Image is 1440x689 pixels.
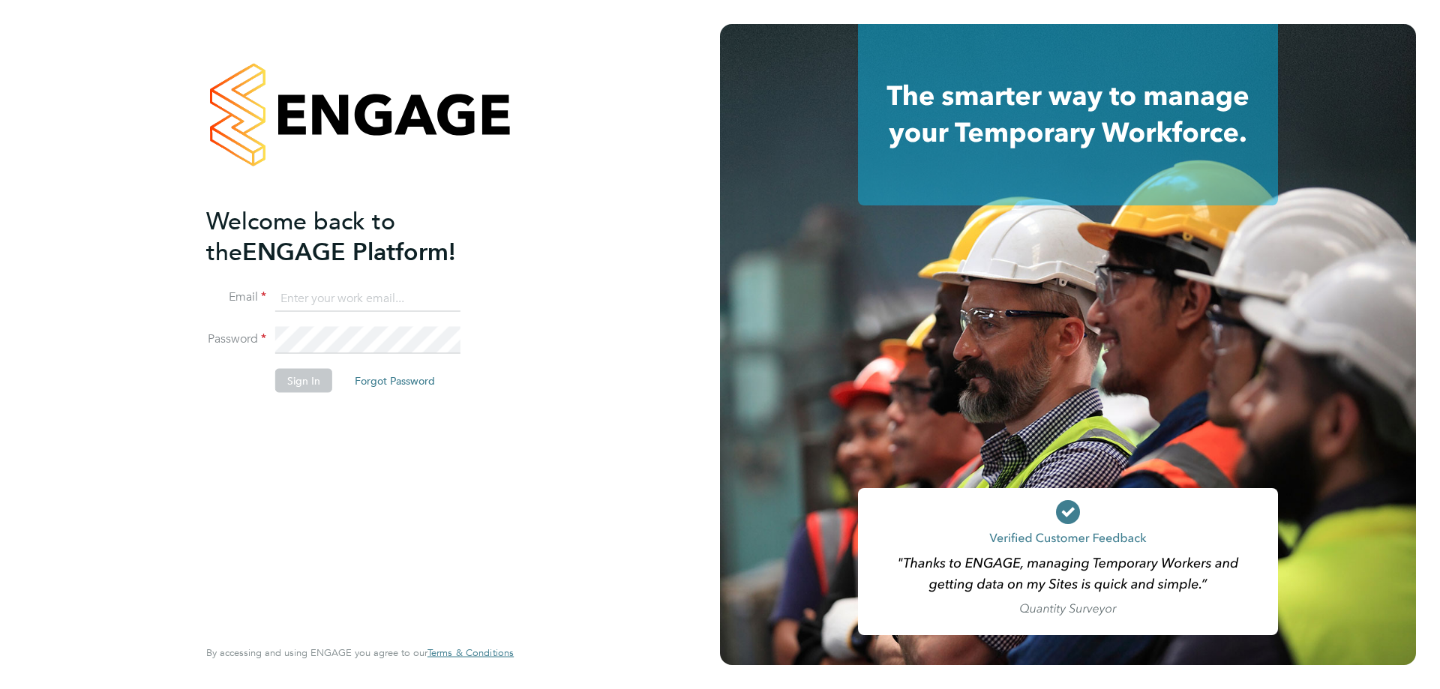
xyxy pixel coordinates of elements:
span: Welcome back to the [206,206,395,266]
a: Terms & Conditions [427,647,514,659]
button: Forgot Password [343,369,447,393]
label: Password [206,331,266,347]
label: Email [206,289,266,305]
button: Sign In [275,369,332,393]
input: Enter your work email... [275,285,460,312]
span: Terms & Conditions [427,646,514,659]
span: By accessing and using ENGAGE you agree to our [206,646,514,659]
h2: ENGAGE Platform! [206,205,499,267]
